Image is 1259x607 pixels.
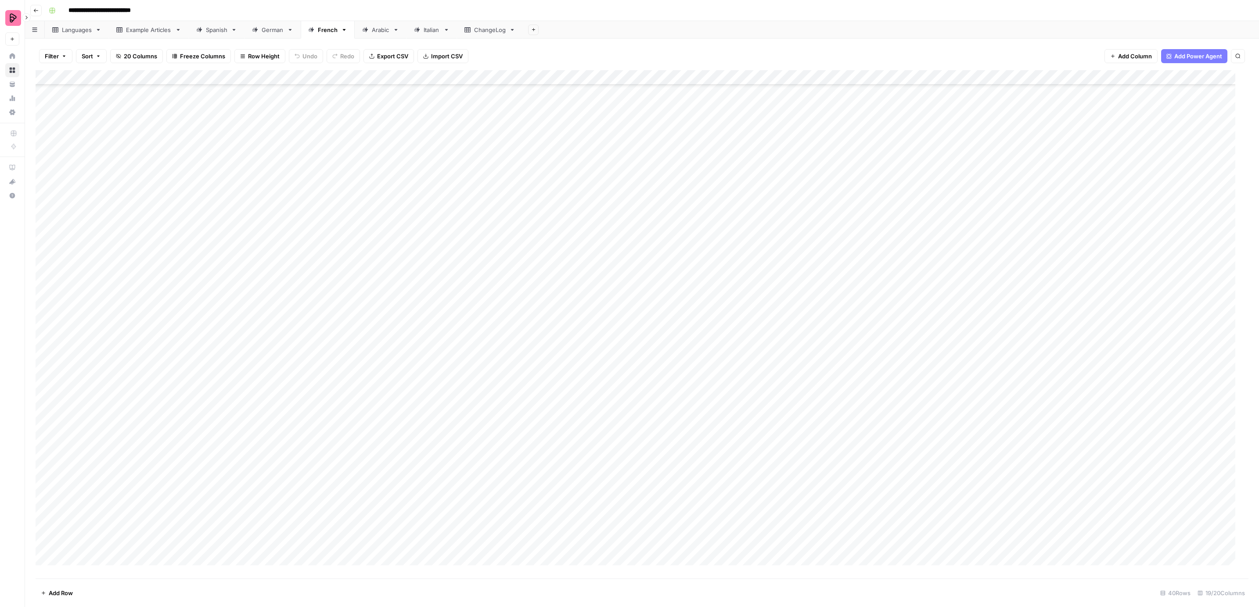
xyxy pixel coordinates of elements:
[5,161,19,175] a: AirOps Academy
[431,52,463,61] span: Import CSV
[363,49,414,63] button: Export CSV
[5,91,19,105] a: Usage
[340,52,354,61] span: Redo
[1194,586,1248,600] div: 19/20 Columns
[262,25,284,34] div: German
[39,49,72,63] button: Filter
[457,21,523,39] a: ChangeLog
[406,21,457,39] a: Italian
[45,21,109,39] a: Languages
[301,21,355,39] a: French
[377,52,408,61] span: Export CSV
[45,52,59,61] span: Filter
[180,52,225,61] span: Freeze Columns
[5,105,19,119] a: Settings
[206,25,227,34] div: Spanish
[5,175,19,189] button: What's new?
[372,25,389,34] div: Arabic
[5,10,21,26] img: Preply Logo
[36,586,78,600] button: Add Row
[355,21,406,39] a: Arabic
[289,49,323,63] button: Undo
[1157,586,1194,600] div: 40 Rows
[417,49,468,63] button: Import CSV
[327,49,360,63] button: Redo
[424,25,440,34] div: Italian
[5,63,19,77] a: Browse
[1174,52,1222,61] span: Add Power Agent
[474,25,506,34] div: ChangeLog
[248,52,280,61] span: Row Height
[5,49,19,63] a: Home
[110,49,163,63] button: 20 Columns
[1118,52,1152,61] span: Add Column
[124,52,157,61] span: 20 Columns
[62,25,92,34] div: Languages
[109,21,189,39] a: Example Articles
[5,189,19,203] button: Help + Support
[245,21,301,39] a: German
[318,25,338,34] div: French
[189,21,245,39] a: Spanish
[5,7,19,29] button: Workspace: Preply
[126,25,172,34] div: Example Articles
[1104,49,1158,63] button: Add Column
[166,49,231,63] button: Freeze Columns
[302,52,317,61] span: Undo
[49,589,73,597] span: Add Row
[1161,49,1227,63] button: Add Power Agent
[234,49,285,63] button: Row Height
[6,175,19,188] div: What's new?
[76,49,107,63] button: Sort
[5,77,19,91] a: Your Data
[82,52,93,61] span: Sort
